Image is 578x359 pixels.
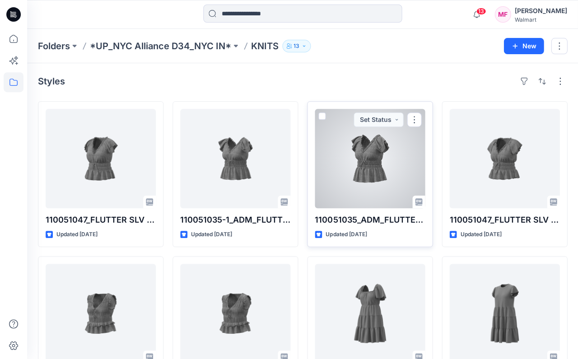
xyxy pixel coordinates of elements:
[494,6,511,23] div: MF
[46,109,156,208] a: 110051047_FLUTTER SLV TIE TOP_OPT 1
[449,109,559,208] a: 110051047_FLUTTER SLV TIE TOP
[460,230,501,239] p: Updated [DATE]
[56,230,98,239] p: Updated [DATE]
[315,109,425,208] a: 110051035_ADM_FLUTTER SLV TIE TOP
[514,16,567,23] div: Walmart
[180,109,290,208] a: 110051035-1_ADM_FLUTTER SLV TIE TOP
[326,230,367,239] p: Updated [DATE]
[251,40,279,52] p: KNITS
[315,214,425,226] p: 110051035_ADM_FLUTTER SLV TIE TOP
[46,214,156,226] p: 110051047_FLUTTER SLV TIE TOP_OPT 1
[503,38,544,54] button: New
[38,40,70,52] a: Folders
[514,5,567,16] div: [PERSON_NAME]
[90,40,231,52] a: *UP_NYC Alliance D34_NYC IN*
[476,8,486,15] span: 13
[38,76,65,87] h4: Styles
[282,40,311,52] button: 13
[180,214,290,226] p: 110051035-1_ADM_FLUTTER SLV TIE TOP
[191,230,232,239] p: Updated [DATE]
[449,214,559,226] p: 110051047_FLUTTER SLV TIE TOP
[294,41,299,51] p: 13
